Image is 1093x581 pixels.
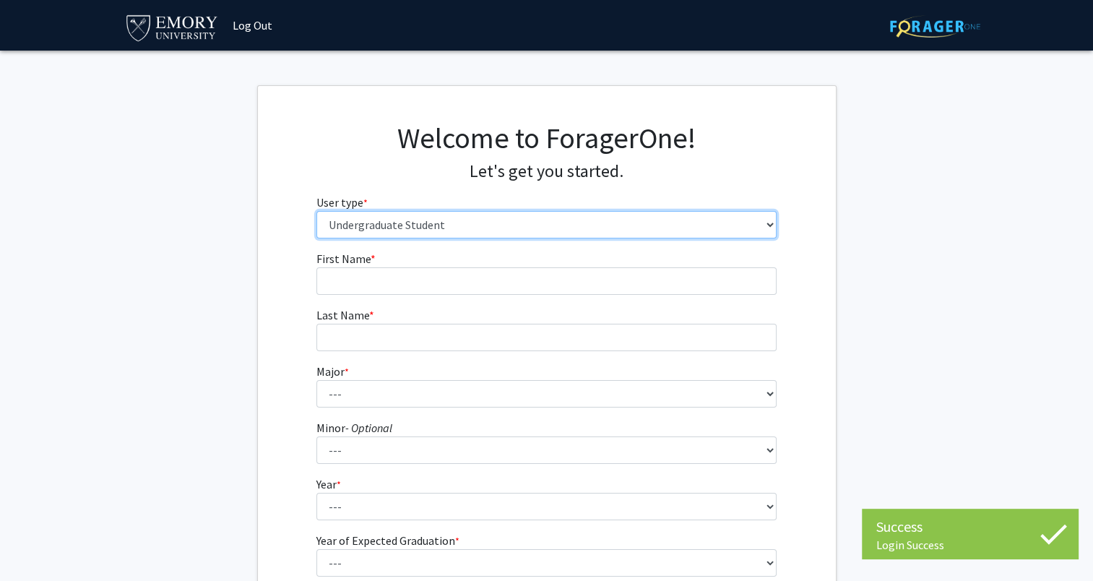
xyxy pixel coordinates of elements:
div: Login Success [876,538,1064,552]
i: - Optional [345,421,392,435]
label: User type [316,194,368,211]
label: Year [316,475,341,493]
h4: Let's get you started. [316,161,777,182]
iframe: Chat [11,516,61,570]
label: Minor [316,419,392,436]
div: Success [876,516,1064,538]
h1: Welcome to ForagerOne! [316,121,777,155]
span: First Name [316,251,371,266]
label: Year of Expected Graduation [316,532,459,549]
img: ForagerOne Logo [890,15,980,38]
img: Emory University Logo [124,11,220,43]
span: Last Name [316,308,369,322]
label: Major [316,363,349,380]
